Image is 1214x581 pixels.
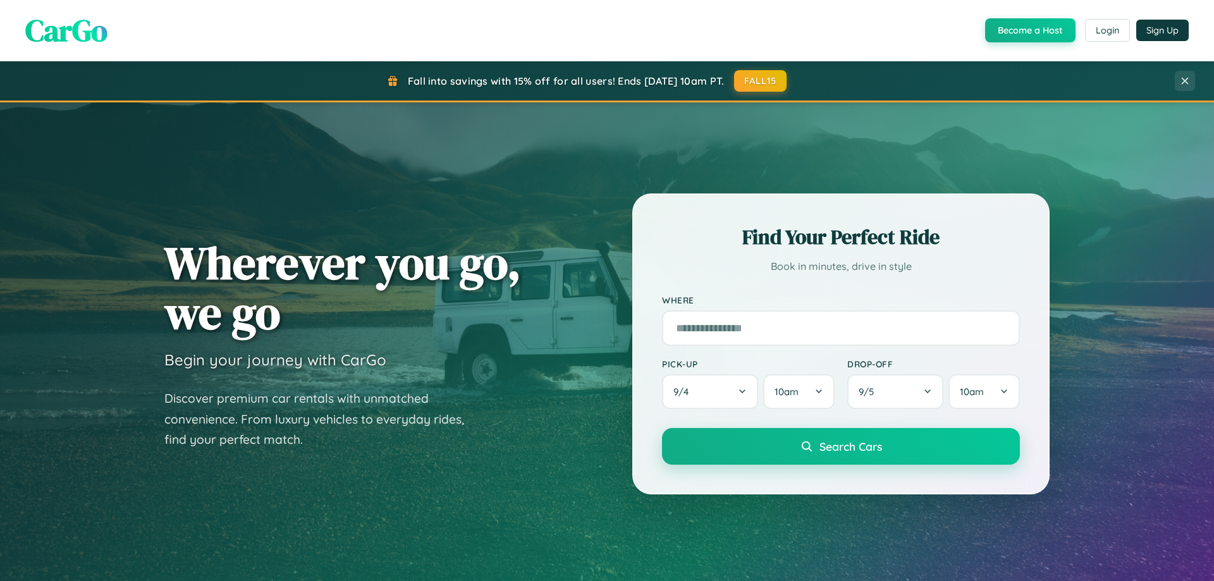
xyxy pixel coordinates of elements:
[960,386,984,398] span: 10am
[819,439,882,453] span: Search Cars
[662,257,1020,276] p: Book in minutes, drive in style
[1136,20,1189,41] button: Sign Up
[662,358,835,369] label: Pick-up
[948,374,1020,409] button: 10am
[164,388,481,450] p: Discover premium car rentals with unmatched convenience. From luxury vehicles to everyday rides, ...
[763,374,835,409] button: 10am
[1085,19,1130,42] button: Login
[662,374,758,409] button: 9/4
[408,75,725,87] span: Fall into savings with 15% off for all users! Ends [DATE] 10am PT.
[25,9,107,51] span: CarGo
[662,223,1020,251] h2: Find Your Perfect Ride
[673,386,695,398] span: 9 / 4
[164,238,521,338] h1: Wherever you go, we go
[164,350,386,369] h3: Begin your journey with CarGo
[662,428,1020,465] button: Search Cars
[775,386,799,398] span: 10am
[847,358,1020,369] label: Drop-off
[734,70,787,92] button: FALL15
[847,374,943,409] button: 9/5
[859,386,880,398] span: 9 / 5
[662,295,1020,305] label: Where
[985,18,1076,42] button: Become a Host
